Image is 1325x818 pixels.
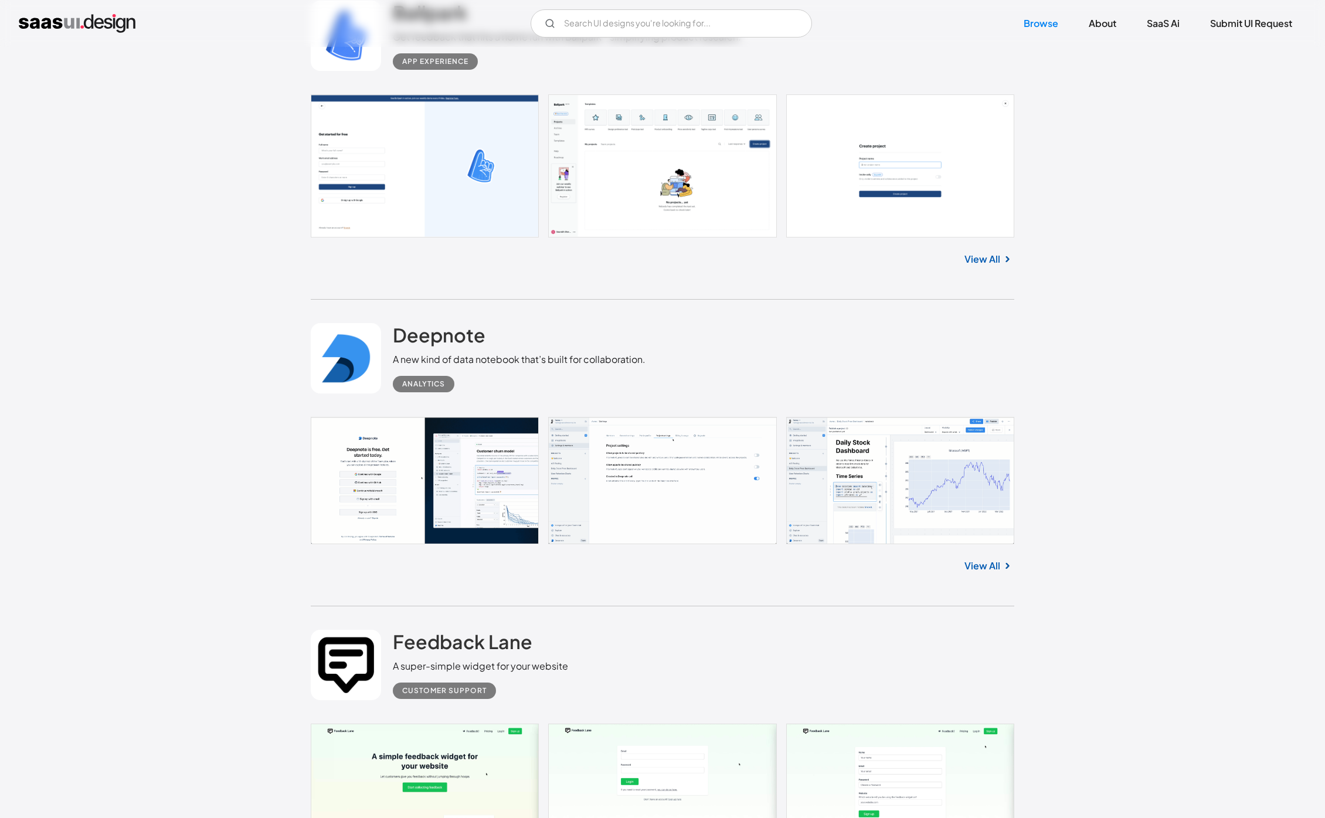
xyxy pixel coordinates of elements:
a: View All [964,559,1000,573]
div: Analytics [402,377,445,391]
input: Search UI designs you're looking for... [531,9,812,38]
a: View All [964,252,1000,266]
a: SaaS Ai [1133,11,1194,36]
h2: Feedback Lane [393,630,532,653]
a: Deepnote [393,323,485,352]
a: Browse [1010,11,1072,36]
div: Customer Support [402,684,487,698]
div: A super-simple widget for your website [393,659,568,673]
div: App Experience [402,55,468,69]
form: Email Form [531,9,812,38]
a: Feedback Lane [393,630,532,659]
a: home [19,14,135,33]
div: A new kind of data notebook that’s built for collaboration. [393,352,645,366]
a: About [1075,11,1130,36]
a: Submit UI Request [1196,11,1306,36]
h2: Deepnote [393,323,485,347]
